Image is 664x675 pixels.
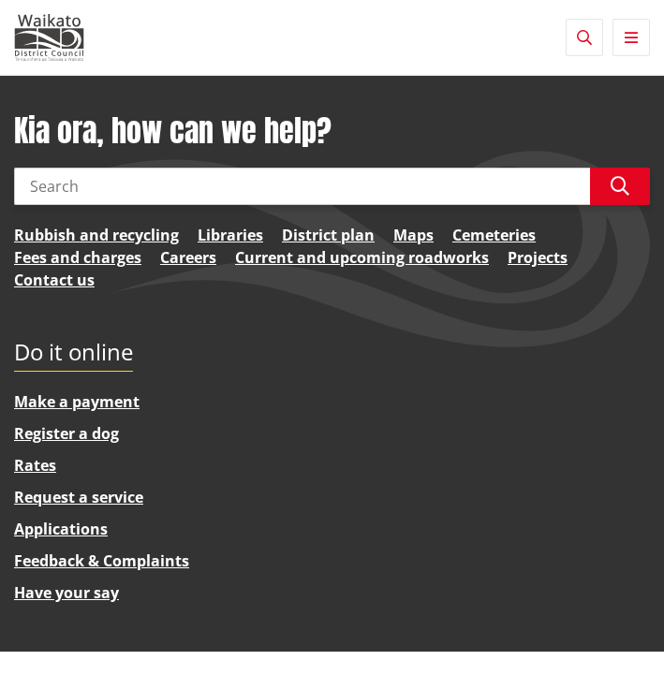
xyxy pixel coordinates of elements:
[14,246,141,269] a: Fees and charges
[393,224,434,246] a: Maps
[14,455,56,476] a: Rates
[14,519,108,539] a: Applications
[508,246,568,269] a: Projects
[14,582,119,603] a: Have your say
[14,550,189,571] a: Feedback & Complaints
[14,391,140,412] a: Make a payment
[282,224,375,246] a: District plan
[14,113,650,149] h1: Kia ora, how can we help?
[14,423,119,444] a: Register a dog
[14,168,590,205] input: Search input
[14,14,84,61] img: Waikato District Council - Te Kaunihera aa Takiwaa o Waikato
[14,224,179,246] a: Rubbish and recycling
[14,269,95,291] a: Contact us
[198,224,263,246] a: Libraries
[452,224,536,246] a: Cemeteries
[14,339,133,372] h2: Do it online
[14,487,143,507] a: Request a service
[160,246,216,269] a: Careers
[235,246,489,269] a: Current and upcoming roadworks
